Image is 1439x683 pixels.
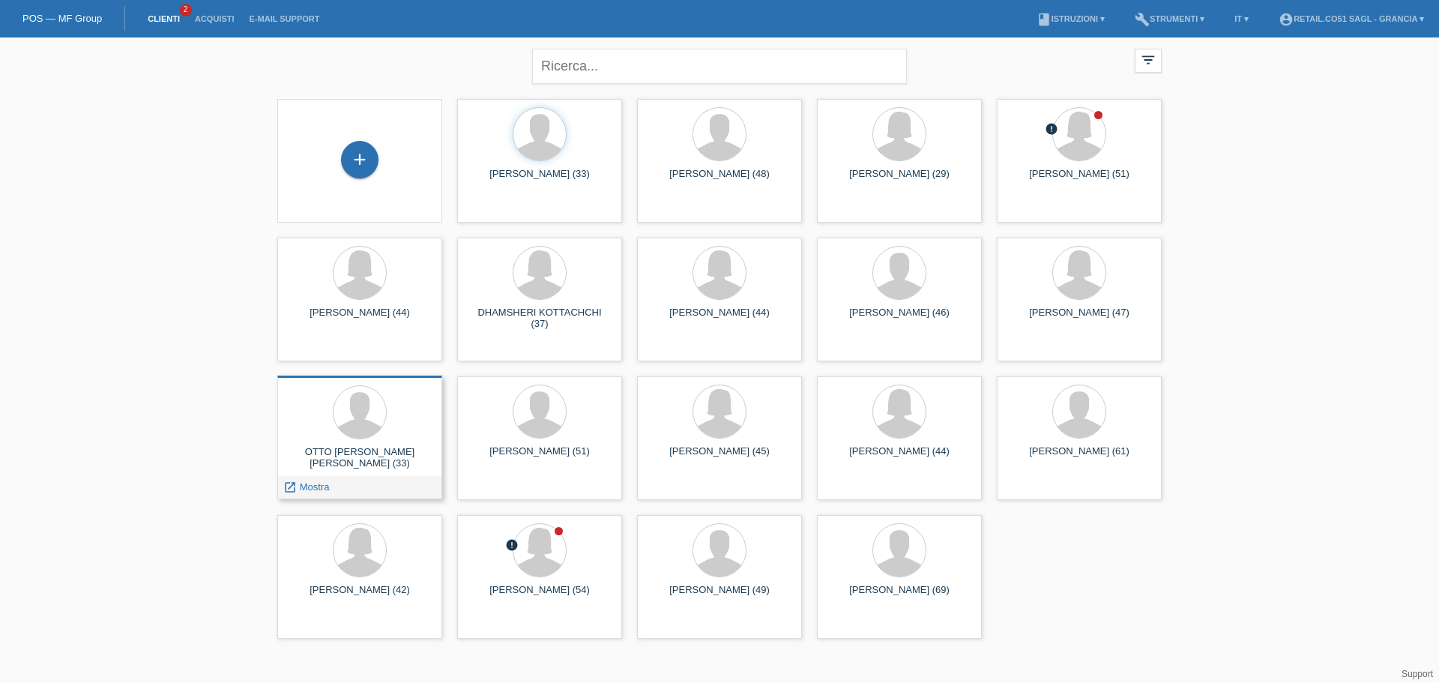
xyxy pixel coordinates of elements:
[1009,168,1150,192] div: [PERSON_NAME] (51)
[829,584,970,608] div: [PERSON_NAME] (69)
[1037,12,1052,27] i: book
[1140,52,1156,68] i: filter_list
[187,14,242,23] a: Acquisti
[342,147,378,172] div: Registrare cliente
[289,584,430,608] div: [PERSON_NAME] (42)
[1029,14,1112,23] a: bookIstruzioni ▾
[1402,669,1433,679] a: Support
[505,538,519,554] div: Rifiutato
[649,445,790,469] div: [PERSON_NAME] (45)
[532,49,907,84] input: Ricerca...
[283,481,329,493] a: launch Mostra
[1279,12,1294,27] i: account_circle
[469,307,610,331] div: DHAMSHERI KOTTACHCHI (37)
[829,168,970,192] div: [PERSON_NAME] (29)
[289,307,430,331] div: [PERSON_NAME] (44)
[469,445,610,469] div: [PERSON_NAME] (51)
[505,538,519,552] i: error
[1045,122,1058,138] div: Rifiutato
[289,446,430,470] div: OTTO [PERSON_NAME] [PERSON_NAME] (33)
[1009,445,1150,469] div: [PERSON_NAME] (61)
[649,584,790,608] div: [PERSON_NAME] (49)
[649,307,790,331] div: [PERSON_NAME] (44)
[1127,14,1212,23] a: buildStrumenti ▾
[1271,14,1432,23] a: account_circleRetail.Co51 Sagl - Grancia ▾
[469,168,610,192] div: [PERSON_NAME] (33)
[1227,14,1256,23] a: IT ▾
[1135,12,1150,27] i: build
[829,445,970,469] div: [PERSON_NAME] (44)
[140,14,187,23] a: Clienti
[22,13,102,24] a: POS — MF Group
[1009,307,1150,331] div: [PERSON_NAME] (47)
[1045,122,1058,136] i: error
[829,307,970,331] div: [PERSON_NAME] (46)
[242,14,328,23] a: E-mail Support
[283,481,297,494] i: launch
[300,481,330,493] span: Mostra
[649,168,790,192] div: [PERSON_NAME] (48)
[469,584,610,608] div: [PERSON_NAME] (54)
[180,4,192,16] span: 2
